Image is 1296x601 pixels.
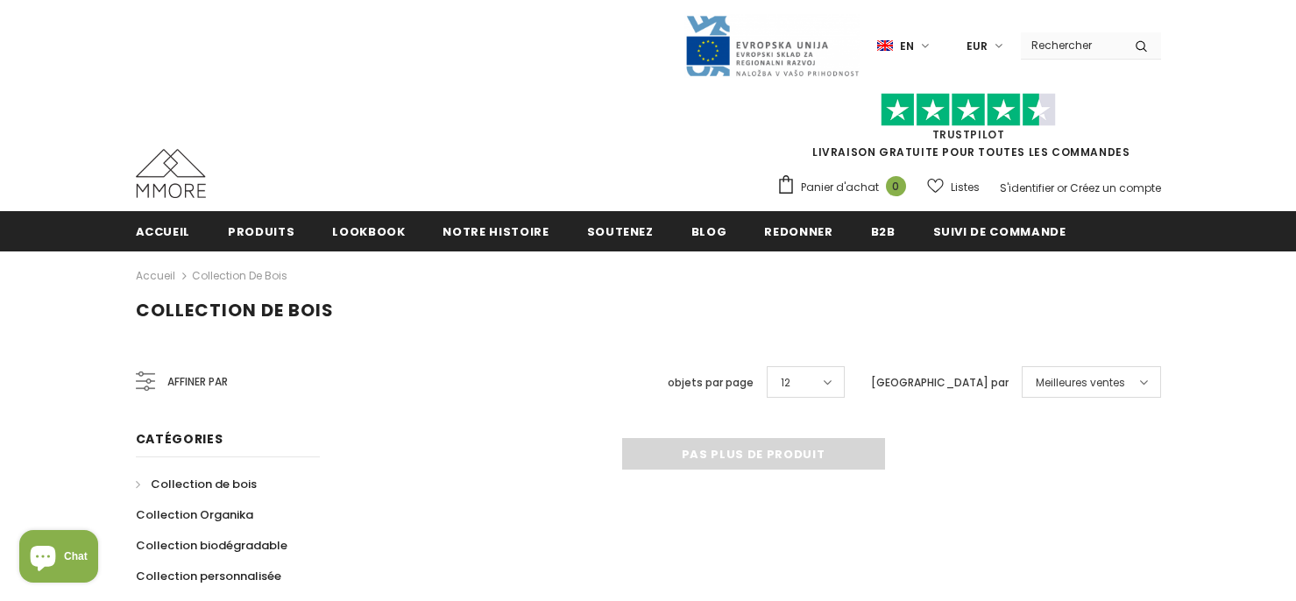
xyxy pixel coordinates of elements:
a: Redonner [764,211,832,251]
a: Suivi de commande [933,211,1066,251]
span: Produits [228,223,294,240]
span: Collection Organika [136,506,253,523]
a: Collection personnalisée [136,561,281,591]
span: EUR [967,38,988,55]
a: TrustPilot [932,127,1005,142]
a: Collection de bois [192,268,287,283]
span: Lookbook [332,223,405,240]
span: or [1057,180,1067,195]
a: soutenez [587,211,654,251]
a: Javni Razpis [684,38,860,53]
a: Accueil [136,211,191,251]
span: Collection biodégradable [136,537,287,554]
span: Listes [951,179,980,196]
a: Lookbook [332,211,405,251]
a: Collection Organika [136,499,253,530]
input: Search Site [1021,32,1122,58]
span: 0 [886,176,906,196]
img: Faites confiance aux étoiles pilotes [881,93,1056,127]
span: Catégories [136,430,223,448]
inbox-online-store-chat: Shopify online store chat [14,530,103,587]
span: Blog [691,223,727,240]
a: Listes [927,172,980,202]
img: i-lang-1.png [877,39,893,53]
a: Collection biodégradable [136,530,287,561]
span: en [900,38,914,55]
span: Redonner [764,223,832,240]
a: Produits [228,211,294,251]
span: Accueil [136,223,191,240]
a: Créez un compte [1070,180,1161,195]
span: Suivi de commande [933,223,1066,240]
a: Panier d'achat 0 [776,174,915,201]
label: [GEOGRAPHIC_DATA] par [871,374,1009,392]
img: Cas MMORE [136,149,206,198]
label: objets par page [668,374,754,392]
a: Notre histoire [443,211,549,251]
span: 12 [781,374,790,392]
span: LIVRAISON GRATUITE POUR TOUTES LES COMMANDES [776,101,1161,159]
a: B2B [871,211,896,251]
span: Panier d'achat [801,179,879,196]
span: Collection personnalisée [136,568,281,584]
span: Affiner par [167,372,228,392]
img: Javni Razpis [684,14,860,78]
a: Accueil [136,265,175,286]
a: S'identifier [1000,180,1054,195]
span: Collection de bois [136,298,334,322]
span: Notre histoire [443,223,549,240]
span: Meilleures ventes [1036,374,1125,392]
span: soutenez [587,223,654,240]
a: Blog [691,211,727,251]
span: B2B [871,223,896,240]
a: Collection de bois [136,469,257,499]
span: Collection de bois [151,476,257,492]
